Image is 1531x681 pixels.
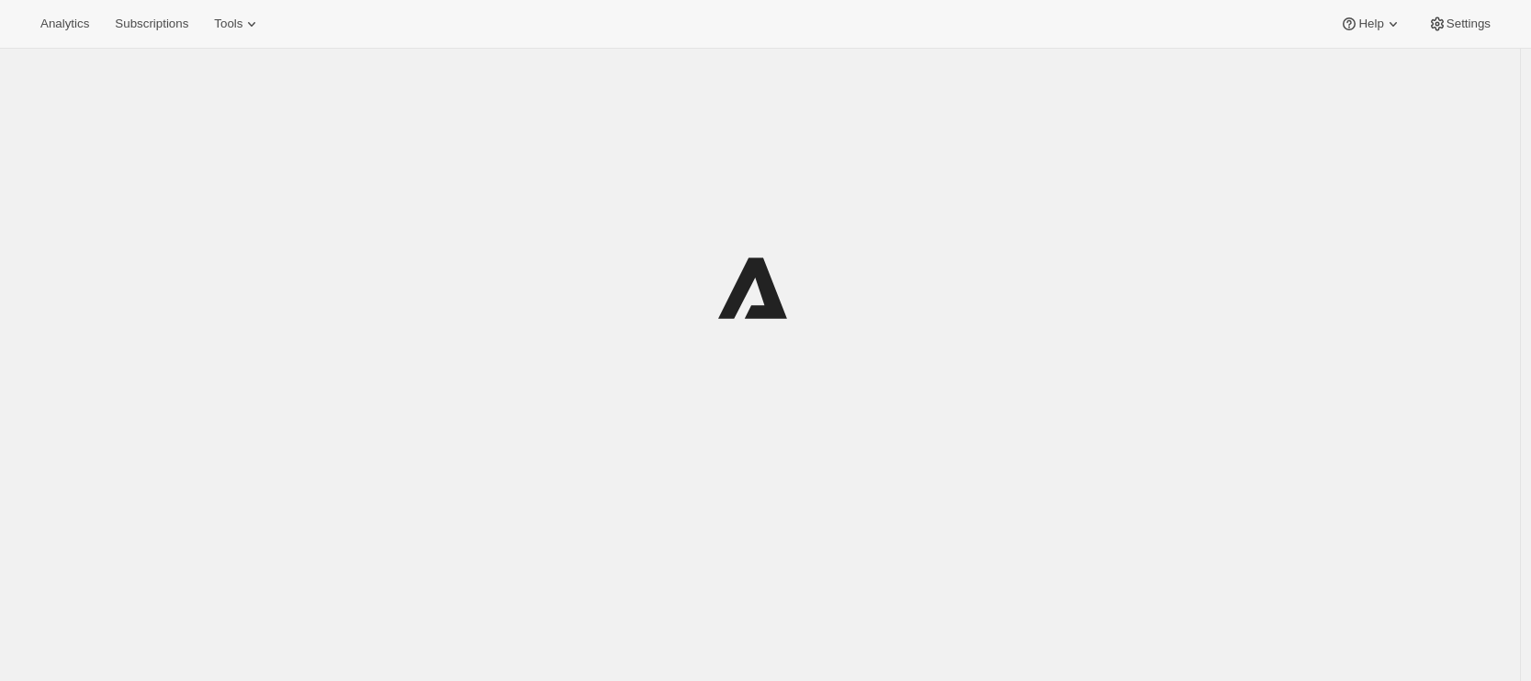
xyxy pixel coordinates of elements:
[1358,17,1383,31] span: Help
[1447,17,1491,31] span: Settings
[104,11,199,37] button: Subscriptions
[40,17,89,31] span: Analytics
[203,11,272,37] button: Tools
[29,11,100,37] button: Analytics
[115,17,188,31] span: Subscriptions
[214,17,242,31] span: Tools
[1417,11,1502,37] button: Settings
[1329,11,1413,37] button: Help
